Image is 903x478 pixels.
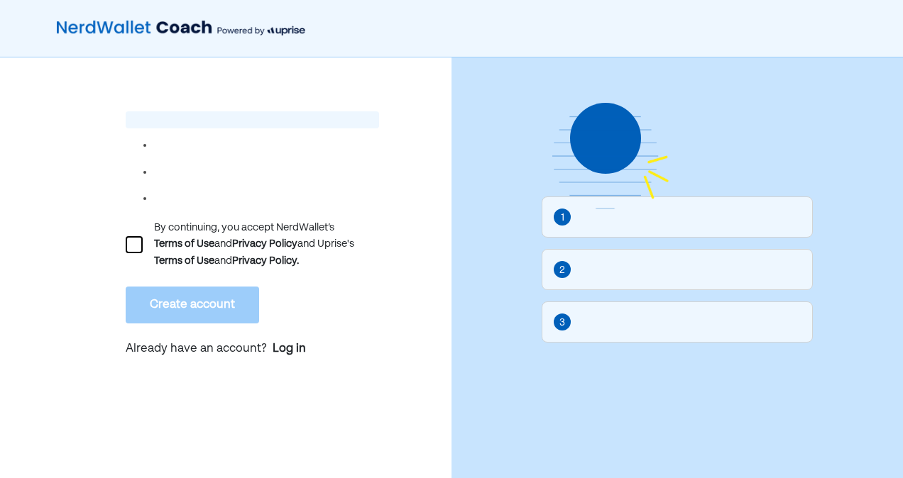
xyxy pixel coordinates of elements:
[232,235,297,252] div: Privacy Policy
[273,340,306,357] a: Log in
[154,235,214,252] div: Terms of Use
[559,315,565,330] div: 3
[126,340,379,359] p: Already have an account?
[154,220,379,269] div: By continuing, you accept NerdWallet’s and and Uprise's and
[154,252,214,269] div: Terms of Use
[126,287,259,323] button: Create account
[559,262,565,278] div: 2
[561,210,564,226] div: 1
[232,252,299,269] div: Privacy Policy.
